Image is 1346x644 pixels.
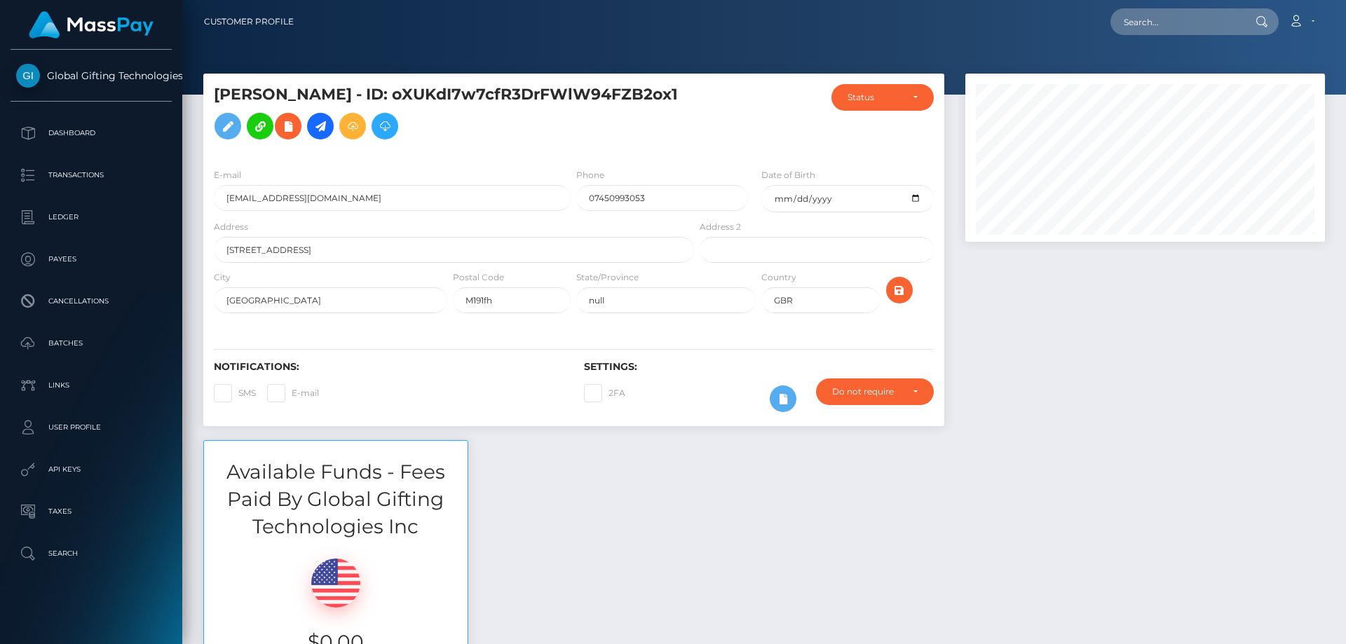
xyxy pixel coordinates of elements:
[11,158,172,193] a: Transactions
[214,169,241,181] label: E-mail
[11,536,172,571] a: Search
[761,271,796,284] label: Country
[584,384,625,402] label: 2FA
[204,7,294,36] a: Customer Profile
[214,361,563,373] h6: Notifications:
[11,200,172,235] a: Ledger
[11,242,172,277] a: Payees
[214,84,686,146] h5: [PERSON_NAME] - ID: oXUKdI7w7cfR3DrFWlW94FZB2ox1
[11,452,172,487] a: API Keys
[267,384,319,402] label: E-mail
[204,458,468,541] h3: Available Funds - Fees Paid By Global Gifting Technologies Inc
[16,333,166,354] p: Batches
[11,368,172,403] a: Links
[214,271,231,284] label: City
[11,494,172,529] a: Taxes
[311,559,360,608] img: USD.png
[16,375,166,396] p: Links
[11,69,172,82] span: Global Gifting Technologies Inc
[11,326,172,361] a: Batches
[831,84,934,111] button: Status
[16,459,166,480] p: API Keys
[16,165,166,186] p: Transactions
[16,123,166,144] p: Dashboard
[16,501,166,522] p: Taxes
[584,361,933,373] h6: Settings:
[848,92,902,103] div: Status
[1110,8,1242,35] input: Search...
[11,284,172,319] a: Cancellations
[16,417,166,438] p: User Profile
[16,249,166,270] p: Payees
[214,221,248,233] label: Address
[29,11,154,39] img: MassPay Logo
[214,384,256,402] label: SMS
[576,169,604,181] label: Phone
[16,543,166,564] p: Search
[576,271,639,284] label: State/Province
[761,169,815,181] label: Date of Birth
[700,221,741,233] label: Address 2
[16,291,166,312] p: Cancellations
[832,386,902,397] div: Do not require
[11,116,172,151] a: Dashboard
[16,207,166,228] p: Ledger
[307,113,334,139] a: Initiate Payout
[11,410,172,445] a: User Profile
[16,64,40,88] img: Global Gifting Technologies Inc
[453,271,504,284] label: Postal Code
[816,378,934,405] button: Do not require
